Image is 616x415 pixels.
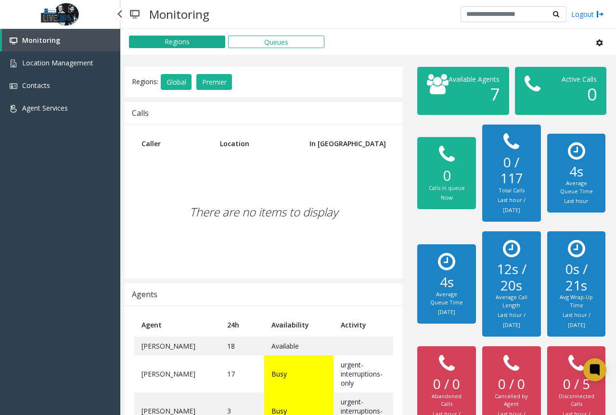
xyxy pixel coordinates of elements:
div: Average Queue Time [557,179,596,195]
h2: 0 / 117 [492,154,531,187]
td: 18 [220,337,264,355]
h2: 0s / 21s [557,261,596,293]
small: Last hour / [DATE] [498,196,526,214]
th: Availability [264,313,334,337]
span: 0 [587,83,597,105]
div: Average Queue Time [427,290,466,306]
td: urgent-interruptions-only [334,355,393,392]
img: 'icon' [10,105,17,113]
span: Regions: [132,76,158,86]
h3: Monitoring [144,2,214,26]
span: Monitoring [22,36,60,45]
span: Available Agents [449,75,500,84]
span: Agent Services [22,103,68,113]
td: Busy [264,355,334,392]
span: Active Calls [562,75,597,84]
td: 17 [220,355,264,392]
h2: 0 / 0 [427,376,466,392]
button: Regions [129,36,225,48]
span: 7 [490,83,500,105]
small: [DATE] [438,308,455,315]
div: There are no items to display [134,155,393,269]
th: 24h [220,313,264,337]
img: 'icon' [10,82,17,90]
small: Last hour / [DATE] [498,311,526,328]
div: Disconnected Calls [557,392,596,408]
td: [PERSON_NAME] [134,355,220,392]
th: In [GEOGRAPHIC_DATA] [302,132,394,155]
h2: 0 / 5 [557,376,596,392]
div: Average Call Length [492,293,531,309]
th: Activity [334,313,393,337]
div: Agents [132,288,157,301]
a: Logout [571,9,604,19]
img: pageIcon [130,2,140,26]
h2: 12s / 20s [492,261,531,293]
a: Monitoring [2,29,120,51]
button: Queues [228,36,324,48]
th: Caller [134,132,213,155]
h2: 4s [427,274,466,290]
small: Now [441,194,453,201]
img: 'icon' [10,37,17,45]
h2: 0 / 0 [492,376,531,392]
div: Avg Wrap-Up Time [557,293,596,309]
h2: 0 [427,167,466,184]
small: Last hour [564,197,589,204]
div: Abandoned Calls [427,392,466,408]
span: Contacts [22,81,50,90]
img: 'icon' [10,60,17,67]
button: Premier [196,74,232,90]
div: Calls [132,107,149,119]
td: Available [264,337,334,355]
th: Agent [134,313,220,337]
div: Total Calls [492,187,531,195]
span: Location Management [22,58,93,67]
div: Calls in queue [427,184,466,192]
h2: 4s [557,163,596,180]
td: [PERSON_NAME] [134,337,220,355]
small: Last hour / [DATE] [563,311,590,328]
img: logout [596,9,604,19]
div: Cancelled by Agent [492,392,531,408]
button: Global [161,74,192,90]
th: Location [213,132,301,155]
